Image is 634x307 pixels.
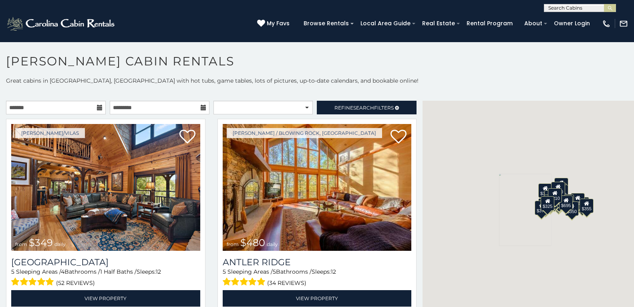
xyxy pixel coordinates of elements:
[571,193,584,207] div: $930
[223,124,412,251] img: Antler Ridge
[331,268,336,275] span: 12
[6,16,117,32] img: White-1-2.png
[520,17,546,30] a: About
[535,200,548,215] div: $375
[560,194,574,208] div: $380
[61,268,64,275] span: 4
[551,181,565,196] div: $320
[353,105,374,111] span: Search
[538,183,552,197] div: $305
[257,19,292,28] a: My Favs
[267,19,290,28] span: My Favs
[11,257,200,268] a: [GEOGRAPHIC_DATA]
[100,268,137,275] span: 1 Half Baths /
[619,19,628,28] img: mail-regular-white.png
[240,237,265,248] span: $480
[334,105,394,111] span: Refine Filters
[317,101,417,114] a: RefineSearchFilters
[29,237,53,248] span: $349
[11,268,14,275] span: 5
[156,268,161,275] span: 12
[11,124,200,251] img: 1714398500_thumbnail.jpeg
[550,17,594,30] a: Owner Login
[559,195,573,210] div: $695
[548,188,562,203] div: $210
[555,177,568,192] div: $525
[565,201,579,216] div: $350
[267,278,306,288] span: (34 reviews)
[227,128,382,138] a: [PERSON_NAME] / Blowing Rock, [GEOGRAPHIC_DATA]
[56,278,95,288] span: (52 reviews)
[15,128,85,138] a: [PERSON_NAME]/Vilas
[356,17,415,30] a: Local Area Guide
[11,268,200,288] div: Sleeping Areas / Bathrooms / Sleeps:
[541,196,554,210] div: $325
[580,199,594,213] div: $355
[15,241,27,247] span: from
[300,17,353,30] a: Browse Rentals
[267,241,278,247] span: daily
[54,241,66,247] span: daily
[179,129,195,146] a: Add to favorites
[223,268,226,275] span: 5
[11,124,200,251] a: from $349 daily
[552,195,566,210] div: $315
[390,129,407,146] a: Add to favorites
[418,17,459,30] a: Real Estate
[223,290,412,307] a: View Property
[11,290,200,307] a: View Property
[227,241,239,247] span: from
[463,17,517,30] a: Rental Program
[223,257,412,268] a: Antler Ridge
[223,124,412,251] a: Antler Ridge from $480 daily
[223,268,412,288] div: Sleeping Areas / Bathrooms / Sleeps:
[602,19,611,28] img: phone-regular-white.png
[273,268,276,275] span: 5
[11,257,200,268] h3: Diamond Creek Lodge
